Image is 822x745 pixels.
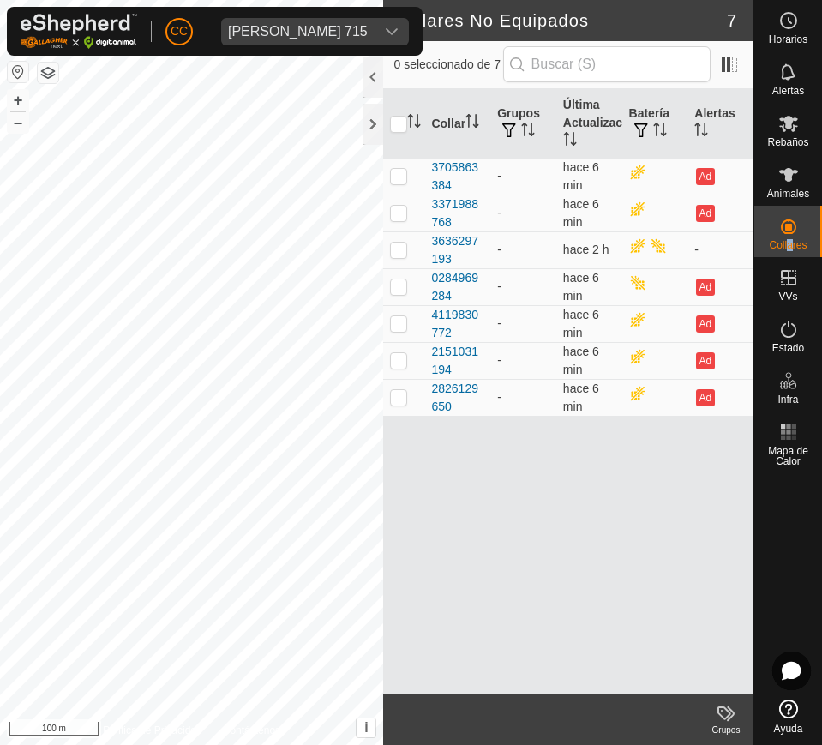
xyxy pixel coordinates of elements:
a: Política de Privacidad [103,723,201,738]
p-sorticon: Activar para ordenar [694,125,708,139]
th: Alertas [687,89,753,159]
td: - [490,268,556,305]
td: - [490,342,556,379]
button: Ad [696,168,715,185]
p-sorticon: Activar para ordenar [563,135,577,148]
td: - [490,195,556,231]
span: CC [171,22,188,40]
div: dropdown trigger [375,18,409,45]
div: 3636297193 [431,232,483,268]
span: Collares [769,240,807,250]
span: 18 ago 2025, 10:21 [563,160,599,192]
button: Restablecer Mapa [8,62,28,82]
span: Infra [777,394,798,405]
th: Batería [622,89,688,159]
button: Ad [696,279,715,296]
div: 4119830772 [431,306,483,342]
div: 0284969284 [431,269,483,305]
p-sorticon: Activar para ordenar [465,117,479,130]
td: - [490,231,556,268]
button: + [8,90,28,111]
button: i [357,718,375,737]
span: 0 seleccionado de 7 [393,56,502,74]
th: Collar [424,89,490,159]
div: Grupos [699,724,753,736]
div: 2826129650 [431,380,483,416]
td: - [687,231,753,268]
button: – [8,112,28,133]
span: Ayuda [774,724,803,734]
input: Buscar (S) [503,46,711,82]
h2: Collares No Equipados [393,10,726,31]
span: 18 ago 2025, 10:21 [563,197,599,229]
a: Contáctenos [223,723,280,738]
span: Ignacio Olivar 715 [221,18,375,45]
th: Última Actualización [556,89,622,159]
span: 18 ago 2025, 10:21 [563,308,599,339]
button: Ad [696,315,715,333]
button: Ad [696,389,715,406]
span: 18 ago 2025, 10:21 [563,382,599,413]
div: [PERSON_NAME] 715 [228,25,368,39]
p-sorticon: Activar para ordenar [521,125,535,139]
span: VVs [778,291,797,302]
span: 18 ago 2025, 7:49 [563,243,609,256]
span: 7 [727,8,736,33]
a: Ayuda [754,693,822,741]
div: 3371988768 [431,195,483,231]
td: - [490,379,556,416]
button: Ad [696,205,715,222]
span: 18 ago 2025, 10:21 [563,271,599,303]
button: Ad [696,352,715,369]
span: Alertas [772,86,804,96]
img: Logo Gallagher [21,14,137,49]
span: Horarios [769,34,807,45]
span: i [364,720,368,735]
div: 3705863384 [431,159,483,195]
span: Rebaños [767,137,808,147]
th: Grupos [490,89,556,159]
p-sorticon: Activar para ordenar [407,117,421,130]
td: - [490,158,556,195]
span: Estado [772,343,804,353]
td: - [490,305,556,342]
p-sorticon: Activar para ordenar [653,125,667,139]
div: 2151031194 [431,343,483,379]
span: Mapa de Calor [759,446,818,466]
button: Capas del Mapa [38,63,58,83]
span: Animales [767,189,809,199]
span: 18 ago 2025, 10:21 [563,345,599,376]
